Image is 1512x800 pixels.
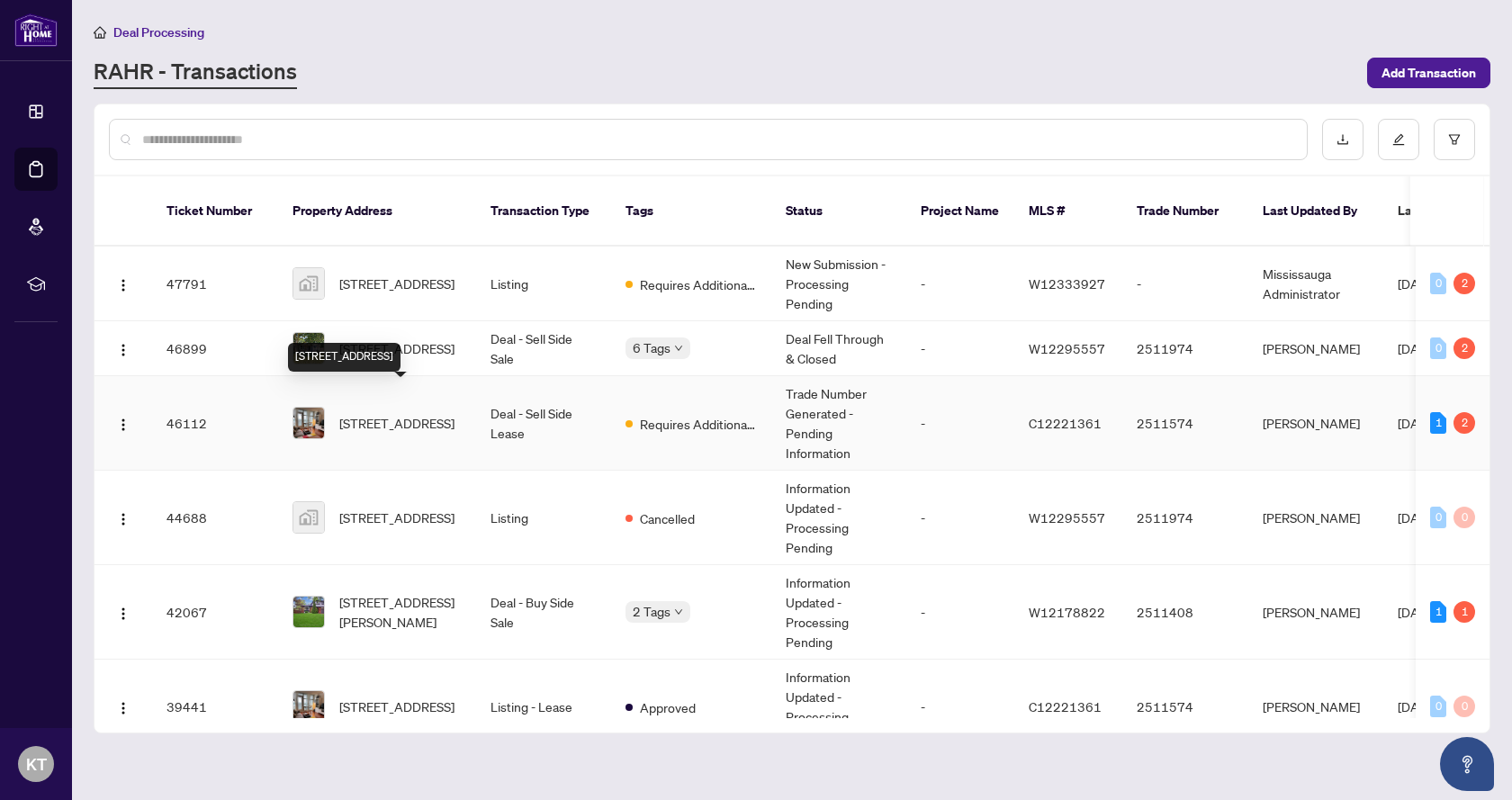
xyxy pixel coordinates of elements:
[116,701,130,715] img: Logo
[1430,412,1446,434] div: 1
[113,24,204,40] span: Deal Processing
[771,321,906,376] td: Deal Fell Through & Closed
[1453,273,1475,294] div: 2
[476,471,611,565] td: Listing
[109,334,138,363] button: Logo
[1398,509,1437,526] span: [DATE]
[1248,247,1383,321] td: Mississauga Administrator
[152,321,278,376] td: 46899
[1392,133,1405,146] span: edit
[278,176,476,247] th: Property Address
[1453,601,1475,623] div: 1
[1029,340,1105,356] span: W12295557
[1453,696,1475,717] div: 0
[906,321,1014,376] td: -
[611,176,771,247] th: Tags
[1398,201,1507,220] span: Last Modified Date
[906,247,1014,321] td: -
[1430,696,1446,717] div: 0
[1248,660,1383,754] td: [PERSON_NAME]
[1430,601,1446,623] div: 1
[476,247,611,321] td: Listing
[476,376,611,471] td: Deal - Sell Side Lease
[109,409,138,437] button: Logo
[293,691,324,722] img: thumbnail-img
[14,13,58,47] img: logo
[1248,471,1383,565] td: [PERSON_NAME]
[152,176,278,247] th: Ticket Number
[640,274,757,294] span: Requires Additional Docs
[339,338,454,358] span: [STREET_ADDRESS]
[109,269,138,298] button: Logo
[771,471,906,565] td: Information Updated - Processing Pending
[109,598,138,626] button: Logo
[476,321,611,376] td: Deal - Sell Side Sale
[1122,176,1248,247] th: Trade Number
[1453,412,1475,434] div: 2
[1453,337,1475,359] div: 2
[906,376,1014,471] td: -
[906,565,1014,660] td: -
[771,176,906,247] th: Status
[476,176,611,247] th: Transaction Type
[771,565,906,660] td: Information Updated - Processing Pending
[1248,376,1383,471] td: [PERSON_NAME]
[1398,340,1437,356] span: [DATE]
[771,660,906,754] td: Information Updated - Processing Pending
[1122,247,1248,321] td: -
[288,343,400,372] div: [STREET_ADDRESS]
[1336,133,1349,146] span: download
[116,418,130,432] img: Logo
[906,660,1014,754] td: -
[293,502,324,533] img: thumbnail-img
[1029,509,1105,526] span: W12295557
[476,565,611,660] td: Deal - Buy Side Sale
[293,408,324,438] img: thumbnail-img
[1248,176,1383,247] th: Last Updated By
[116,343,130,357] img: Logo
[1398,698,1437,715] span: [DATE]
[906,471,1014,565] td: -
[1398,275,1437,292] span: [DATE]
[476,660,611,754] td: Listing - Lease
[1398,415,1437,431] span: [DATE]
[1398,604,1437,620] span: [DATE]
[152,471,278,565] td: 44688
[1322,119,1363,160] button: download
[1434,119,1475,160] button: filter
[633,601,670,622] span: 2 Tags
[1029,275,1105,292] span: W12333927
[94,26,106,39] span: home
[339,413,454,433] span: [STREET_ADDRESS]
[26,751,47,777] span: KT
[1248,565,1383,660] td: [PERSON_NAME]
[1367,58,1490,88] button: Add Transaction
[1014,176,1122,247] th: MLS #
[109,503,138,532] button: Logo
[640,414,757,434] span: Requires Additional Docs
[771,247,906,321] td: New Submission - Processing Pending
[1453,507,1475,528] div: 0
[1430,507,1446,528] div: 0
[633,337,670,358] span: 6 Tags
[1440,737,1494,791] button: Open asap
[1029,604,1105,620] span: W12178822
[293,597,324,627] img: thumbnail-img
[771,376,906,471] td: Trade Number Generated - Pending Information
[1430,337,1446,359] div: 0
[1122,565,1248,660] td: 2511408
[293,333,324,364] img: thumbnail-img
[116,512,130,526] img: Logo
[339,592,462,632] span: [STREET_ADDRESS][PERSON_NAME]
[152,376,278,471] td: 46112
[1430,273,1446,294] div: 0
[1248,321,1383,376] td: [PERSON_NAME]
[1122,471,1248,565] td: 2511974
[339,697,454,716] span: [STREET_ADDRESS]
[339,508,454,527] span: [STREET_ADDRESS]
[1448,133,1461,146] span: filter
[109,692,138,721] button: Logo
[674,344,683,353] span: down
[339,274,454,293] span: [STREET_ADDRESS]
[1029,415,1102,431] span: C12221361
